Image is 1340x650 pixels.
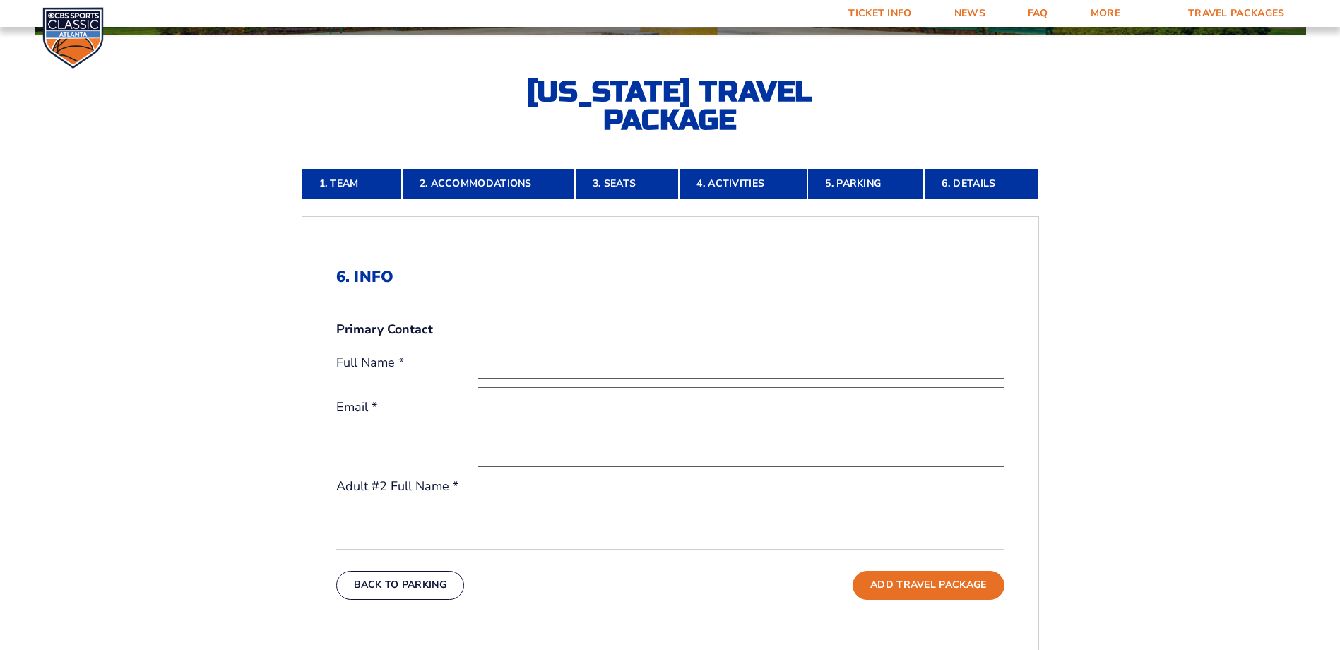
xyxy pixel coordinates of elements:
label: Email * [336,398,478,416]
strong: Primary Contact [336,321,433,338]
h2: 6. Info [336,268,1004,286]
label: Adult #2 Full Name * [336,478,478,495]
label: Full Name * [336,354,478,372]
button: Back To Parking [336,571,465,599]
a: 1. Team [302,168,402,199]
a: 5. Parking [807,168,924,199]
button: Add Travel Package [853,571,1004,599]
h2: [US_STATE] Travel Package [515,78,826,134]
a: 3. Seats [575,168,679,199]
a: 4. Activities [679,168,807,199]
a: 2. Accommodations [402,168,575,199]
img: CBS Sports Classic [42,7,104,69]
